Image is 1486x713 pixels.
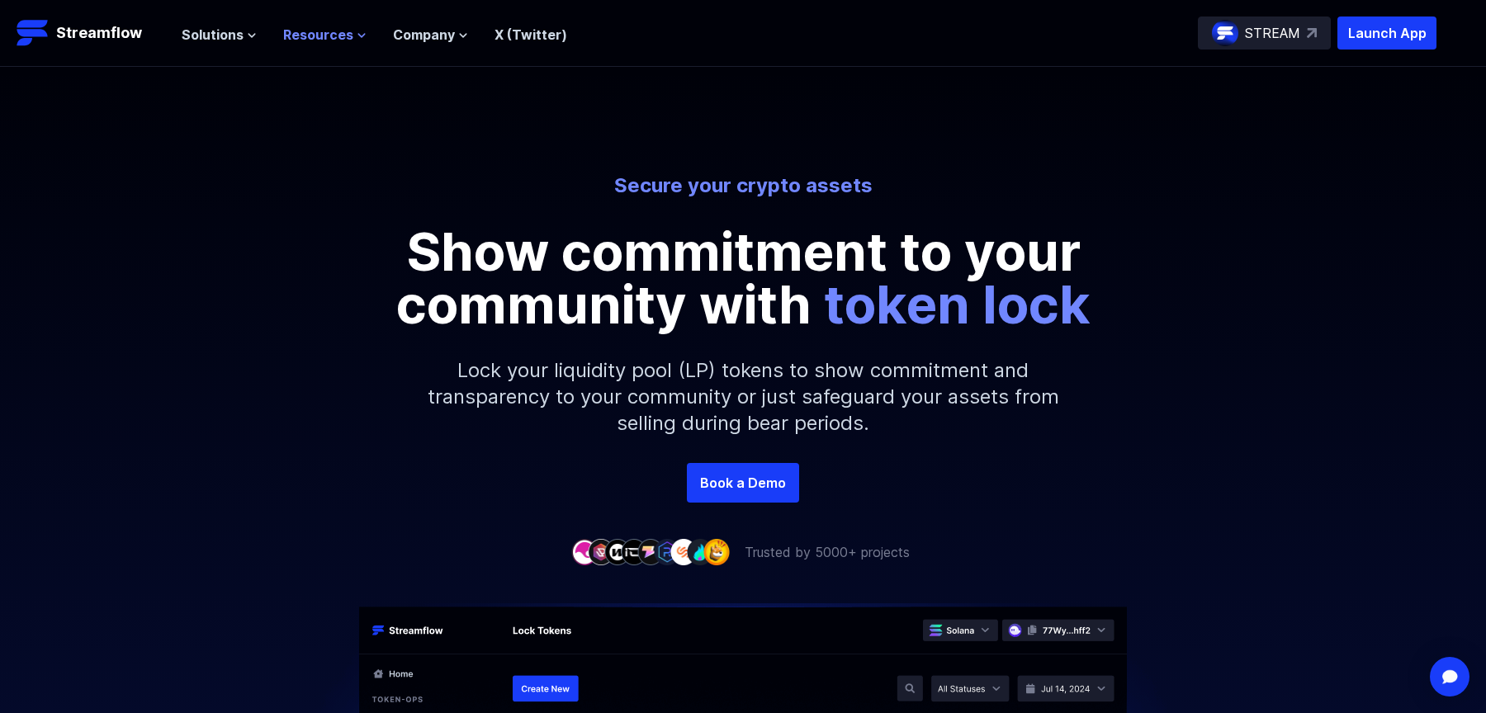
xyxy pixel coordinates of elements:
span: Solutions [182,25,244,45]
img: company-3 [604,539,631,564]
p: Show commitment to your community with [371,225,1114,331]
img: company-1 [571,539,598,564]
p: Trusted by 5000+ projects [745,542,910,562]
button: Resources [283,25,367,45]
span: token lock [824,272,1091,336]
span: Company [393,25,455,45]
span: Resources [283,25,353,45]
a: Streamflow [17,17,165,50]
button: Launch App [1337,17,1436,50]
img: streamflow-logo-circle.png [1212,20,1238,46]
img: company-2 [588,539,614,564]
p: Secure your crypto assets [286,172,1200,199]
img: Streamflow Logo [17,17,50,50]
p: Lock your liquidity pool (LP) tokens to show commitment and transparency to your community or jus... [388,331,1098,463]
a: STREAM [1198,17,1331,50]
img: top-right-arrow.svg [1307,28,1317,38]
img: company-4 [621,539,647,564]
img: company-5 [637,539,664,564]
div: Open Intercom Messenger [1430,657,1469,696]
img: company-9 [703,539,730,564]
button: Company [393,25,468,45]
a: X (Twitter) [495,26,567,43]
img: company-8 [687,539,713,564]
a: Book a Demo [687,463,799,503]
p: Streamflow [56,21,142,45]
img: company-7 [670,539,697,564]
button: Solutions [182,25,257,45]
img: company-6 [654,539,680,564]
p: STREAM [1245,23,1300,43]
